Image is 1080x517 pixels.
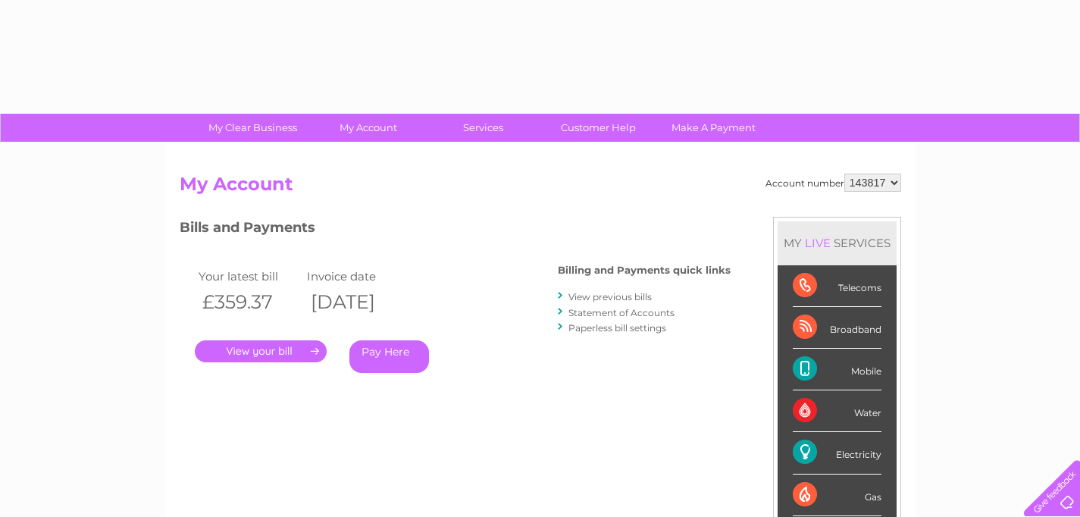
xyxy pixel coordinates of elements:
div: Account number [765,174,901,192]
a: My Clear Business [190,114,315,142]
a: Customer Help [536,114,661,142]
a: Services [421,114,546,142]
div: Telecoms [793,265,881,307]
h4: Billing and Payments quick links [558,265,731,276]
a: Statement of Accounts [568,307,675,318]
a: . [195,340,327,362]
div: Water [793,390,881,432]
th: [DATE] [303,287,412,318]
th: £359.37 [195,287,304,318]
td: Your latest bill [195,266,304,287]
div: MY SERVICES [778,221,897,265]
td: Invoice date [303,266,412,287]
a: Pay Here [349,340,429,373]
div: LIVE [802,236,834,250]
div: Gas [793,475,881,516]
div: Mobile [793,349,881,390]
div: Electricity [793,432,881,474]
div: Broadband [793,307,881,349]
a: Paperless bill settings [568,322,666,334]
h3: Bills and Payments [180,217,731,243]
a: View previous bills [568,291,652,302]
a: My Account [305,114,430,142]
a: Make A Payment [651,114,776,142]
h2: My Account [180,174,901,202]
